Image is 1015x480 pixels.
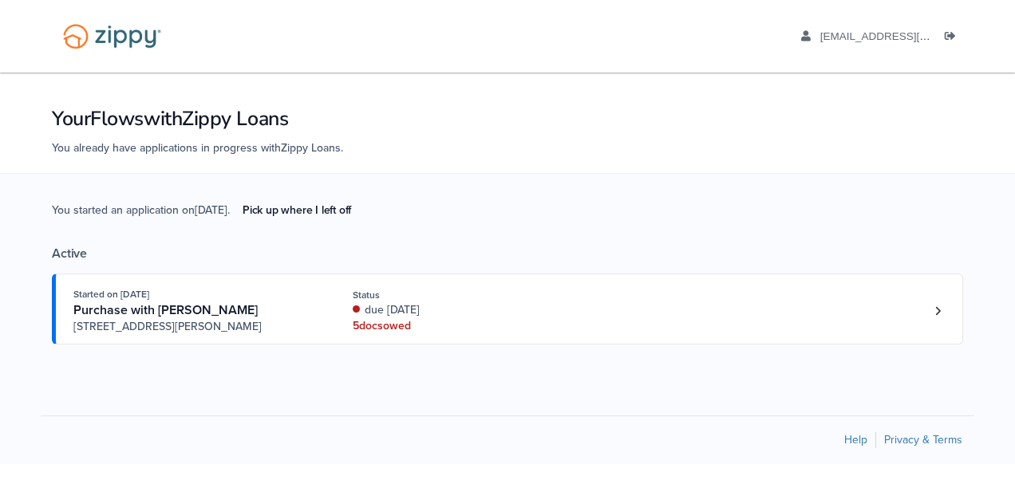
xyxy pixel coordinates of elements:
[52,141,343,155] span: You already have applications in progress with Zippy Loans .
[73,319,317,335] span: [STREET_ADDRESS][PERSON_NAME]
[230,197,364,223] a: Pick up where I left off
[73,289,149,300] span: Started on [DATE]
[844,433,867,447] a: Help
[926,299,950,323] a: Loan number 4184939
[52,273,963,344] a: Open loan 4184939
[53,16,172,57] img: Logo
[353,318,566,334] div: 5 doc s owed
[820,30,1003,42] span: jacquelinemichelle@myyahoo.com
[52,246,963,262] div: Active
[945,30,962,46] a: Log out
[353,302,566,318] div: due [DATE]
[73,302,258,318] span: Purchase with [PERSON_NAME]
[353,288,566,302] div: Status
[52,105,963,132] h1: Your Flows with Zippy Loans
[884,433,962,447] a: Privacy & Terms
[801,30,1003,46] a: edit profile
[52,202,364,246] span: You started an application on [DATE] .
